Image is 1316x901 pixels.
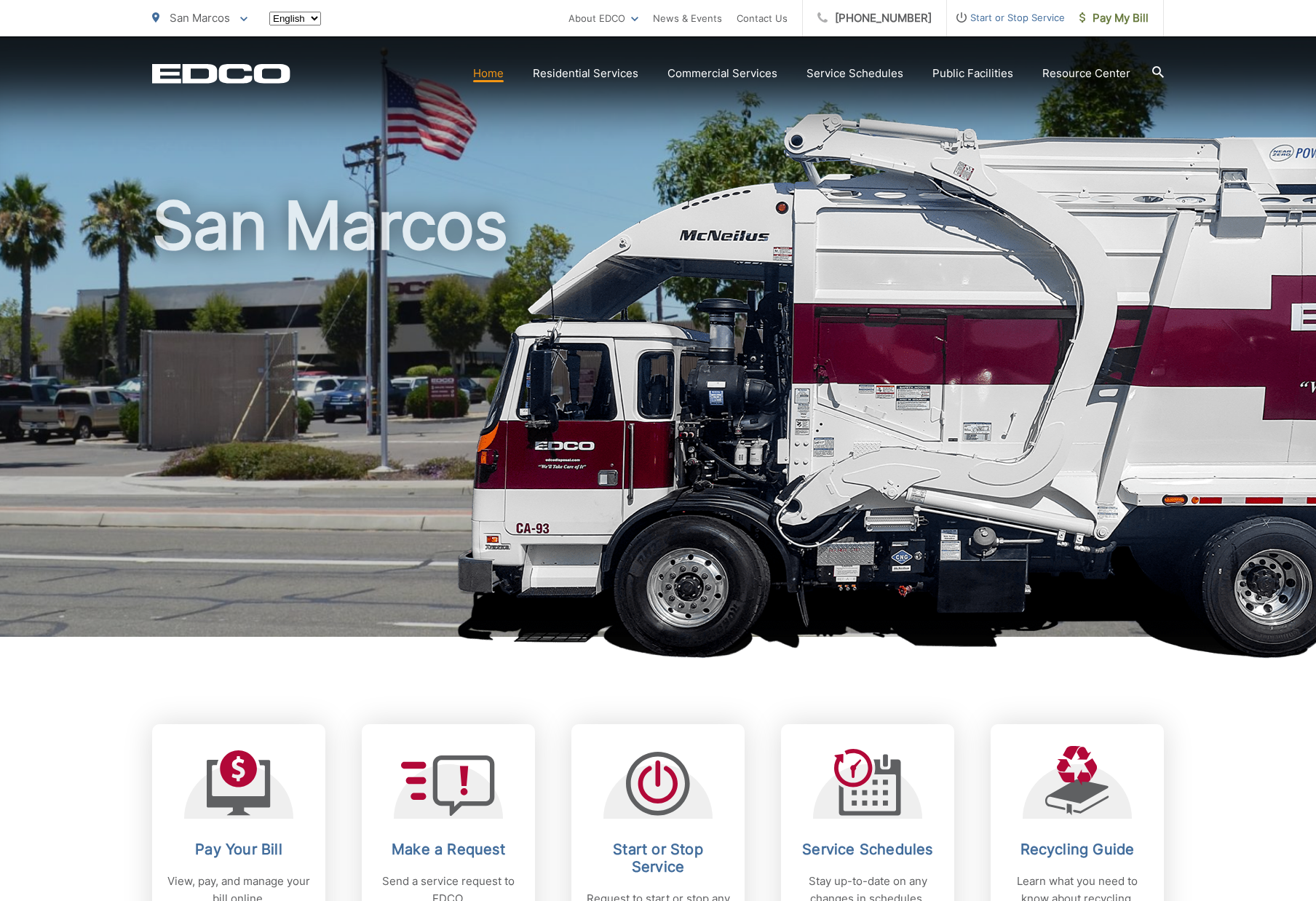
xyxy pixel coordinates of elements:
a: Public Facilities [932,65,1013,82]
h2: Make a Request [376,841,520,858]
h2: Start or Stop Service [586,841,730,876]
a: Contact Us [737,9,788,27]
a: Commercial Services [667,65,777,82]
a: Resource Center [1042,65,1130,82]
span: Pay My Bill [1079,9,1149,27]
h2: Service Schedules [796,841,940,858]
select: Select a language [269,12,321,25]
a: News & Events [653,9,722,27]
h2: Pay Your Bill [167,841,311,858]
h1: San Marcos [152,189,1164,650]
a: Residential Services [533,65,638,82]
a: Service Schedules [806,65,903,82]
span: San Marcos [170,11,230,25]
a: Home [473,65,504,82]
h2: Recycling Guide [1005,841,1149,858]
a: EDCD logo. Return to the homepage. [152,63,290,84]
a: About EDCO [568,9,638,27]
